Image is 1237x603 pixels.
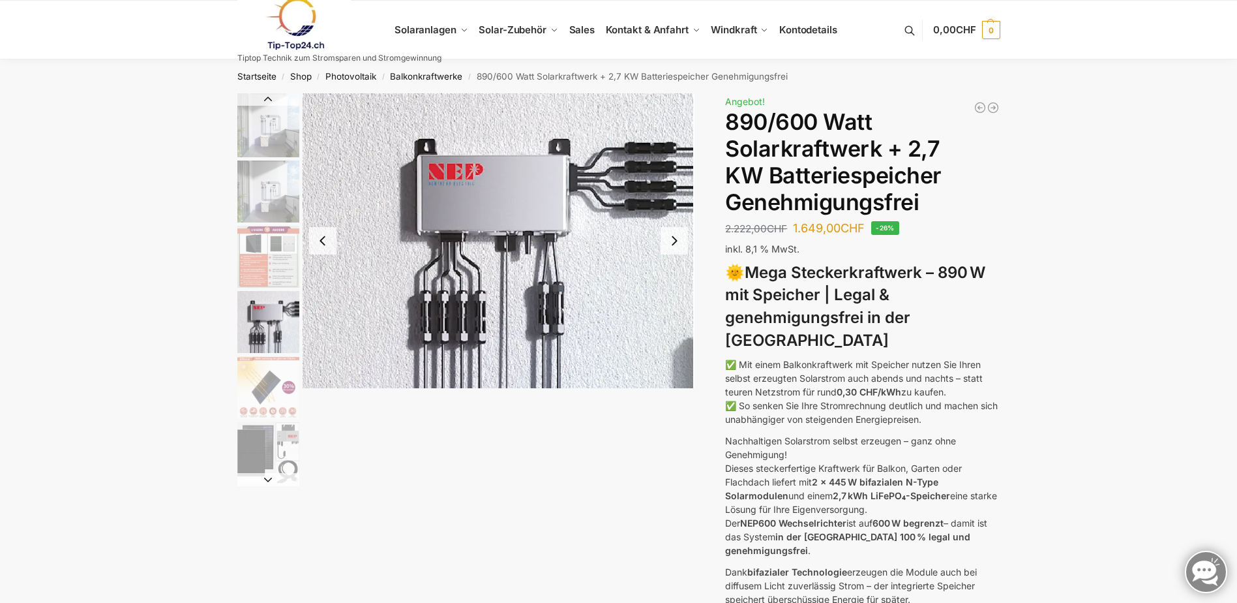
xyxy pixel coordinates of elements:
[767,223,787,235] span: CHF
[237,93,299,157] img: Balkonkraftwerk mit 2,7kw Speicher
[479,23,546,36] span: Solar-Zubehör
[234,420,299,485] li: 6 / 12
[872,518,944,529] strong: 600 W begrenzt
[833,490,950,501] strong: 2,7 kWh LiFePO₄-Speicher
[563,1,600,59] a: Sales
[725,531,970,556] strong: in der [GEOGRAPHIC_DATA] 100 % legal und genehmigungsfrei
[569,23,595,36] span: Sales
[237,356,299,418] img: Bificial 30 % mehr Leistung
[303,93,695,388] img: BDS1000
[234,93,299,159] li: 1 / 12
[779,23,837,36] span: Kontodetails
[276,72,290,82] span: /
[725,96,765,107] span: Angebot!
[987,101,1000,114] a: Balkonkraftwerk 890 Watt Solarmodulleistung mit 2kW/h Zendure Speicher
[725,109,1000,215] h1: 890/600 Watt Solarkraftwerk + 2,7 KW Batteriespeicher Genehmigungsfrei
[237,54,441,62] p: Tiptop Technik zum Stromsparen und Stromgewinnung
[237,422,299,484] img: Balkonkraftwerk 860
[325,71,376,82] a: Photovoltaik
[725,263,985,350] strong: Mega Steckerkraftwerk – 890 W mit Speicher | Legal & genehmigungsfrei in der [GEOGRAPHIC_DATA]
[725,476,938,501] strong: 2 x 445 W bifazialen N-Type Solarmodulen
[237,161,299,223] img: Balkonkraftwerk mit 2,7kw Speicher
[711,23,756,36] span: Windkraft
[237,71,276,82] a: Startseite
[740,518,846,529] strong: NEP600 Wechselrichter
[303,93,695,388] li: 4 / 12
[725,223,787,235] bdi: 2.222,00
[309,227,336,255] button: Previous slide
[234,224,299,289] li: 3 / 12
[290,71,312,82] a: Shop
[793,221,865,235] bdi: 1.649,00
[606,23,689,36] span: Kontakt & Anfahrt
[774,1,842,59] a: Kontodetails
[600,1,706,59] a: Kontakt & Anfahrt
[234,485,299,550] li: 7 / 12
[725,243,799,255] span: inkl. 8,1 % MwSt.
[473,1,563,59] a: Solar-Zubehör
[747,566,847,578] strong: bifazialer Technologie
[933,10,1000,50] a: 0,00CHF 0
[956,23,976,36] span: CHF
[837,386,901,397] strong: 0,30 CHF/kWh
[462,72,476,82] span: /
[234,289,299,354] li: 4 / 12
[706,1,774,59] a: Windkraft
[376,72,390,82] span: /
[725,358,1000,426] p: ✅ Mit einem Balkonkraftwerk mit Speicher nutzen Sie Ihren selbst erzeugten Solarstrom auch abends...
[982,21,1000,39] span: 0
[234,354,299,420] li: 5 / 12
[390,71,462,82] a: Balkonkraftwerke
[725,262,1000,352] h3: 🌞
[661,227,688,255] button: Next slide
[725,434,1000,557] p: Nachhaltigen Solarstrom selbst erzeugen – ganz ohne Genehmigung! Dieses steckerfertige Kraftwerk ...
[841,221,865,235] span: CHF
[312,72,325,82] span: /
[214,59,1023,93] nav: Breadcrumb
[237,291,299,353] img: BDS1000
[234,159,299,224] li: 2 / 12
[933,23,976,36] span: 0,00
[395,23,456,36] span: Solaranlagen
[237,473,299,486] button: Next slide
[237,226,299,288] img: Bificial im Vergleich zu billig Modulen
[237,93,299,106] button: Previous slide
[871,221,899,235] span: -26%
[974,101,987,114] a: Balkonkraftwerk 600/810 Watt Fullblack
